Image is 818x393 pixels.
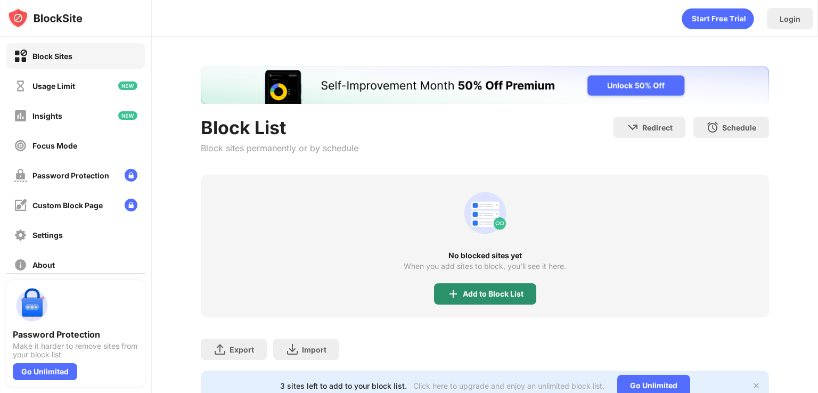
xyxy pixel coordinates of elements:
[642,123,673,132] div: Redirect
[125,199,137,211] img: lock-menu.svg
[280,381,407,390] div: 3 sites left to add to your block list.
[460,187,511,239] div: animation
[14,109,27,122] img: insights-off.svg
[118,81,137,90] img: new-icon.svg
[722,123,756,132] div: Schedule
[32,171,109,180] div: Password Protection
[13,342,138,359] div: Make it harder to remove sites from your block list
[14,50,27,63] img: block-on.svg
[13,286,51,325] img: push-password-protection.svg
[302,345,326,354] div: Import
[14,169,27,182] img: password-protection-off.svg
[125,169,137,182] img: lock-menu.svg
[14,139,27,152] img: focus-off.svg
[413,381,604,390] div: Click here to upgrade and enjoy an unlimited block list.
[13,329,138,340] div: Password Protection
[32,81,75,91] div: Usage Limit
[14,199,27,212] img: customize-block-page-off.svg
[463,290,523,298] div: Add to Block List
[201,251,769,260] div: No blocked sites yet
[13,363,77,380] div: Go Unlimited
[32,141,77,150] div: Focus Mode
[32,111,62,120] div: Insights
[14,258,27,272] img: about-off.svg
[118,111,137,120] img: new-icon.svg
[404,262,566,271] div: When you add sites to block, you’ll see it here.
[201,117,358,138] div: Block List
[14,79,27,93] img: time-usage-off.svg
[7,7,83,29] img: logo-blocksite.svg
[32,260,55,269] div: About
[32,52,72,61] div: Block Sites
[230,345,254,354] div: Export
[201,67,769,104] iframe: Banner
[780,14,800,23] div: Login
[32,231,63,240] div: Settings
[682,8,754,29] div: animation
[14,228,27,242] img: settings-off.svg
[201,143,358,153] div: Block sites permanently or by schedule
[752,381,760,390] img: x-button.svg
[32,201,103,210] div: Custom Block Page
